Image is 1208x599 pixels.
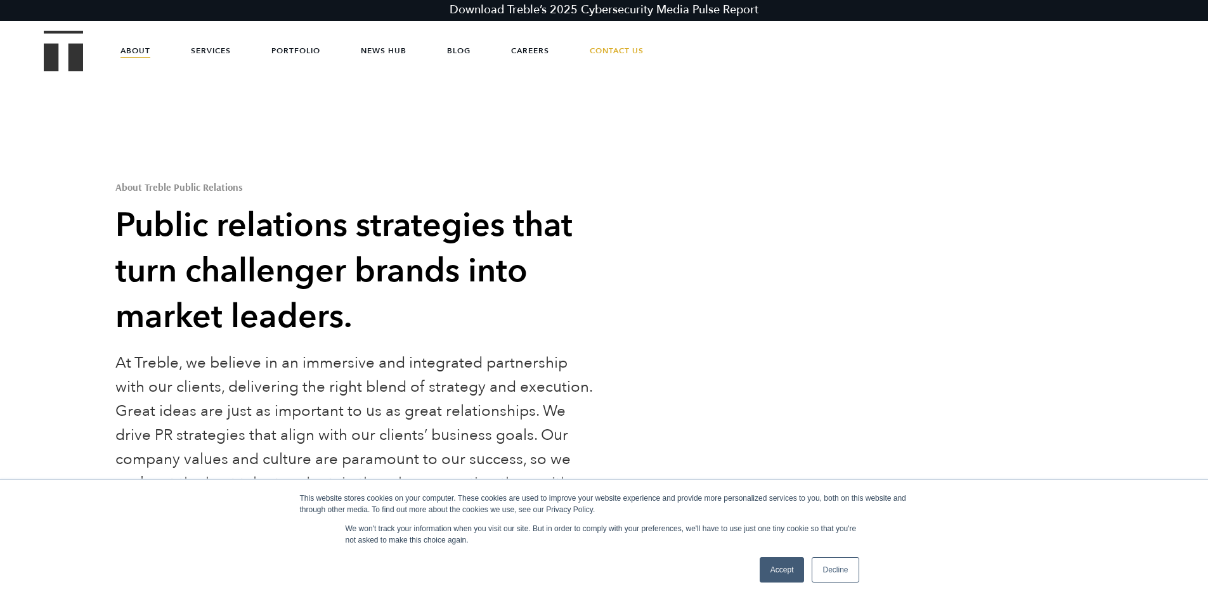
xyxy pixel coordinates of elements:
[115,351,600,592] p: At Treble, we believe in an immersive and integrated partnership with our clients, delivering the...
[115,182,600,192] h1: About Treble Public Relations
[346,523,863,546] p: We won't track your information when you visit our site. But in order to comply with your prefere...
[44,32,82,70] a: Treble Homepage
[271,32,320,70] a: Portfolio
[760,557,805,583] a: Accept
[44,30,84,71] img: Treble logo
[191,32,231,70] a: Services
[590,32,644,70] a: Contact Us
[120,32,150,70] a: About
[447,32,471,70] a: Blog
[300,493,909,515] div: This website stores cookies on your computer. These cookies are used to improve your website expe...
[511,32,549,70] a: Careers
[115,203,600,340] h2: Public relations strategies that turn challenger brands into market leaders.
[812,557,859,583] a: Decline
[361,32,406,70] a: News Hub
